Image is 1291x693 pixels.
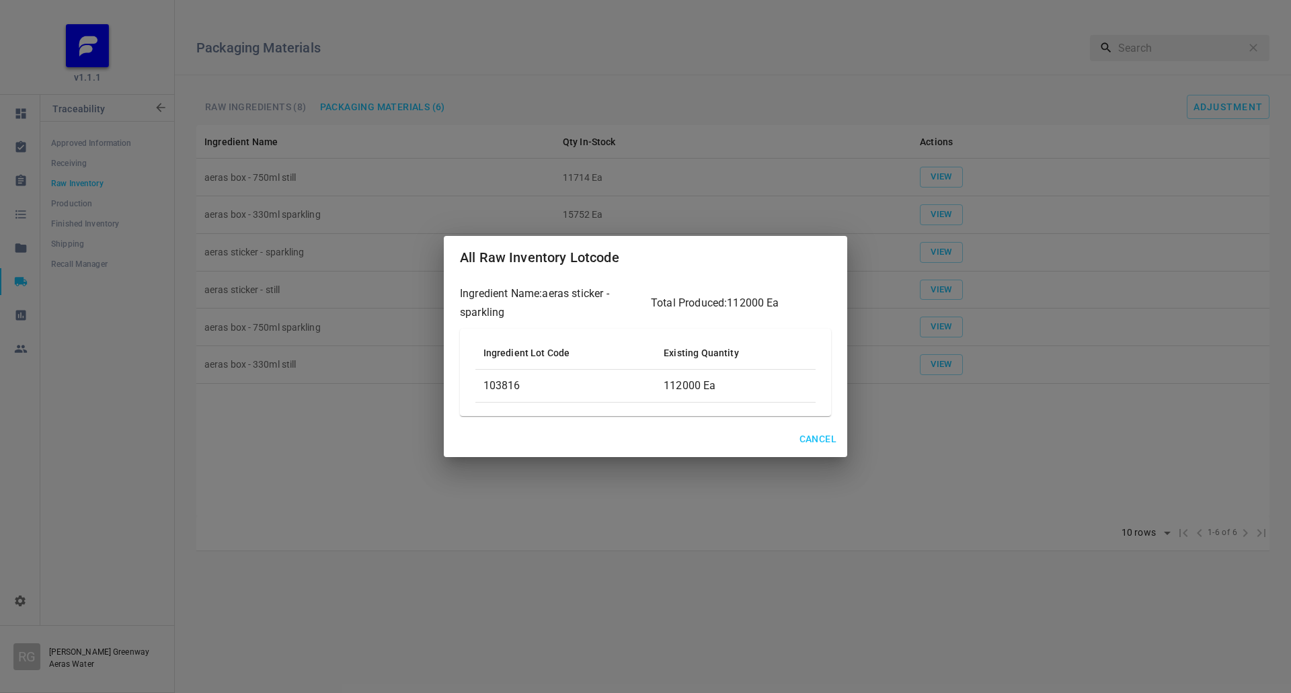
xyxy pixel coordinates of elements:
span: Cancel [799,431,836,448]
th: Ingredient Lot Code [475,337,656,370]
h2: All Raw Inventory Lotcode [460,247,831,268]
p: 112000 Ea [664,378,808,394]
th: Existing Quantity [656,337,816,370]
button: Cancel [794,427,842,452]
h6: Total Produced: 112000 Ea [651,294,831,313]
p: 103816 [483,378,648,394]
h6: Ingredient Name: aeras sticker - sparkling [460,284,640,322]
